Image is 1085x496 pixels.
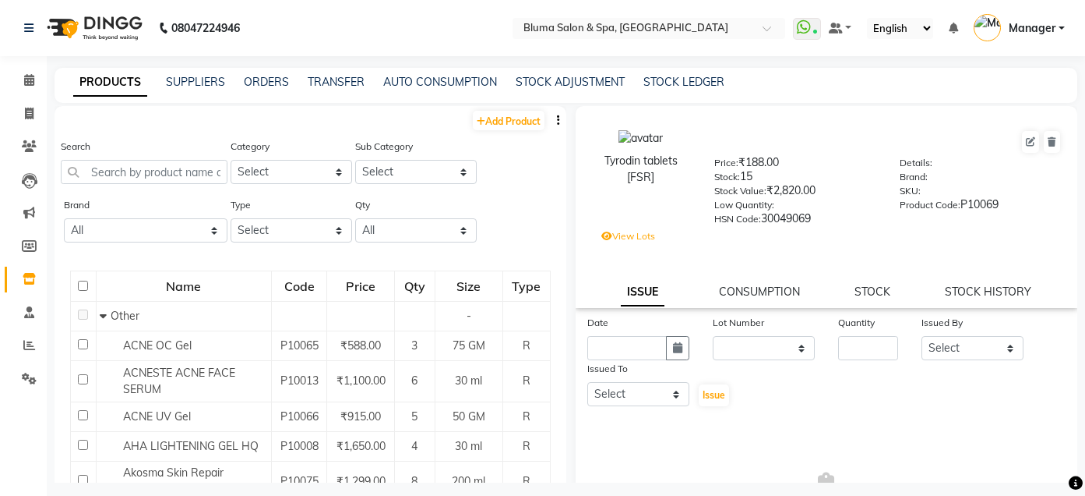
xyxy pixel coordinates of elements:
[455,374,482,388] span: 30 ml
[714,154,876,176] div: ₹188.00
[73,69,147,97] a: PRODUCTS
[854,285,890,299] a: STOCK
[714,156,738,170] label: Price:
[336,474,386,488] span: ₹1,299.00
[587,316,608,330] label: Date
[601,229,655,243] label: View Lots
[467,309,471,323] span: -
[61,160,227,184] input: Search by product name or code
[714,198,774,212] label: Low Quantity:
[900,156,932,170] label: Details:
[621,278,664,306] a: ISSUE
[523,474,530,488] span: R
[411,374,417,388] span: 6
[273,272,326,300] div: Code
[523,409,530,423] span: R
[516,75,625,89] a: STOCK ADJUSTMENT
[703,389,725,401] span: Issue
[231,140,269,154] label: Category
[280,439,319,453] span: P10008
[61,140,90,154] label: Search
[714,170,740,184] label: Stock:
[280,374,319,388] span: P10013
[921,316,963,330] label: Issued By
[411,439,417,453] span: 4
[328,272,393,300] div: Price
[714,182,876,204] div: ₹2,820.00
[523,374,530,388] span: R
[900,170,928,184] label: Brand:
[719,285,800,299] a: CONSUMPTION
[411,409,417,423] span: 5
[504,272,549,300] div: Type
[355,198,370,212] label: Qty
[714,184,766,198] label: Stock Value:
[714,212,761,226] label: HSN Code:
[280,409,319,423] span: P10066
[523,338,530,353] span: R
[900,198,960,212] label: Product Code:
[244,75,289,89] a: ORDERS
[643,75,724,89] a: STOCK LEDGER
[523,439,530,453] span: R
[336,439,386,453] span: ₹1,650.00
[453,338,485,353] span: 75 GM
[411,474,417,488] span: 8
[40,6,146,50] img: logo
[308,75,365,89] a: TRANSFER
[64,198,90,212] label: Brand
[340,338,381,353] span: ₹588.00
[123,409,191,423] span: ACNE UV Gel
[618,130,663,147] img: avatar
[436,272,502,300] div: Size
[123,366,235,396] span: ACNESTE ACNE FACE SERUM
[336,374,386,388] span: ₹1,100.00
[166,75,225,89] a: SUPPLIERS
[945,285,1031,299] a: STOCK HISTORY
[974,14,1001,41] img: Manager
[340,409,381,423] span: ₹915.00
[171,6,240,50] b: 08047224946
[713,316,764,330] label: Lot Number
[123,439,259,453] span: AHA LIGHTENING GEL HQ
[97,272,270,300] div: Name
[714,168,876,190] div: 15
[396,272,433,300] div: Qty
[453,409,485,423] span: 50 GM
[455,439,482,453] span: 30 ml
[714,211,876,232] div: 30049069
[383,75,497,89] a: AUTO CONSUMPTION
[591,153,692,186] div: Tyrodin tablets [FSR]
[231,198,251,212] label: Type
[280,338,319,353] span: P10065
[123,466,224,496] span: Akosma Skin Repair Moisturizer
[123,338,192,353] span: ACNE OC Gel
[587,362,628,376] label: Issued To
[473,111,544,130] a: Add Product
[411,338,417,353] span: 3
[100,309,111,323] span: Collapse Row
[355,140,413,154] label: Sub Category
[900,184,921,198] label: SKU:
[111,309,139,323] span: Other
[699,384,729,406] button: Issue
[900,197,1062,218] div: P10069
[452,474,485,488] span: 200 ml
[280,474,319,488] span: P10075
[838,316,875,330] label: Quantity
[1009,20,1055,37] span: Manager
